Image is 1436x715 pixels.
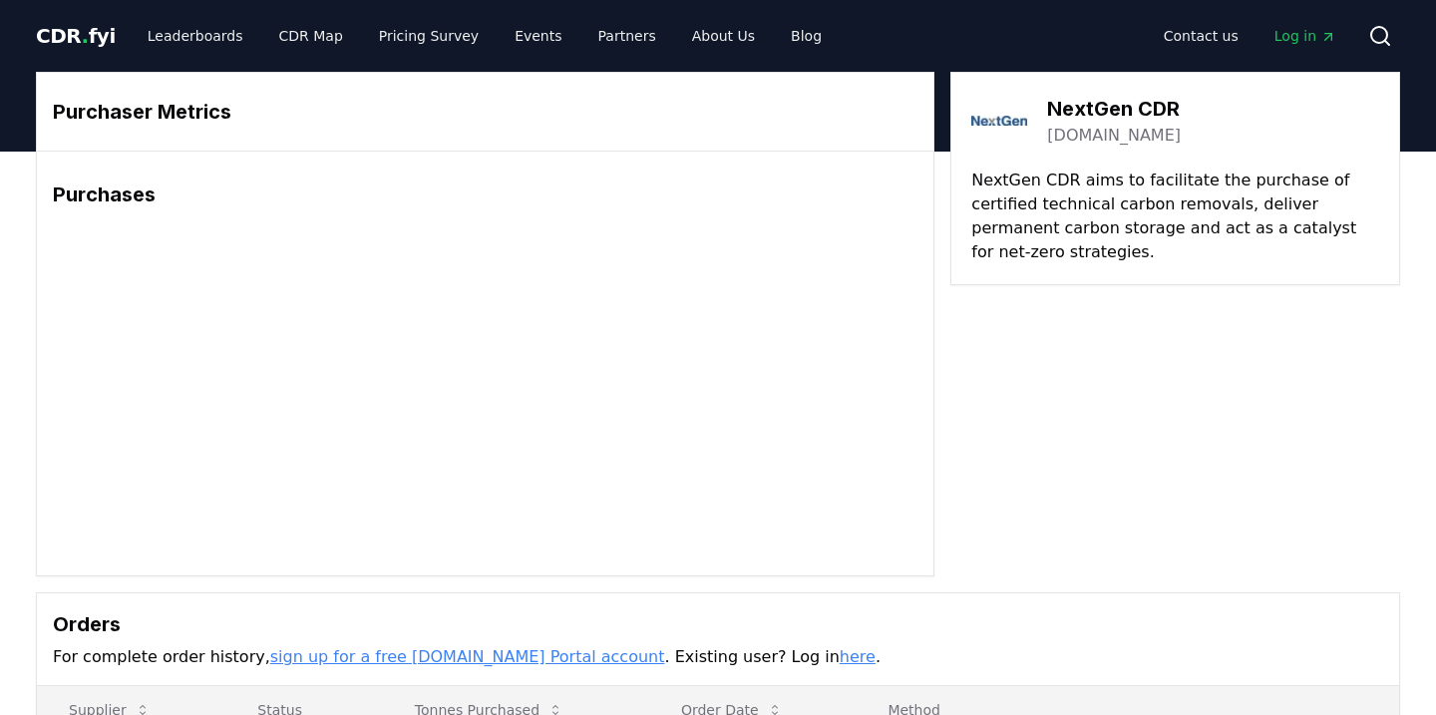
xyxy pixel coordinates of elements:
[1148,18,1352,54] nav: Main
[53,179,917,209] h3: Purchases
[132,18,838,54] nav: Main
[263,18,359,54] a: CDR Map
[971,169,1379,264] p: NextGen CDR aims to facilitate the purchase of certified technical carbon removals, deliver perma...
[53,645,1383,669] p: For complete order history, . Existing user? Log in .
[1148,18,1255,54] a: Contact us
[270,647,665,666] a: sign up for a free [DOMAIN_NAME] Portal account
[1047,94,1181,124] h3: NextGen CDR
[775,18,838,54] a: Blog
[1047,124,1181,148] a: [DOMAIN_NAME]
[676,18,771,54] a: About Us
[53,609,1383,639] h3: Orders
[1258,18,1352,54] a: Log in
[363,18,495,54] a: Pricing Survey
[53,97,917,127] h3: Purchaser Metrics
[132,18,259,54] a: Leaderboards
[840,647,876,666] a: here
[582,18,672,54] a: Partners
[499,18,577,54] a: Events
[1274,26,1336,46] span: Log in
[36,22,116,50] a: CDR.fyi
[82,24,89,48] span: .
[36,24,116,48] span: CDR fyi
[971,93,1027,149] img: NextGen CDR-logo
